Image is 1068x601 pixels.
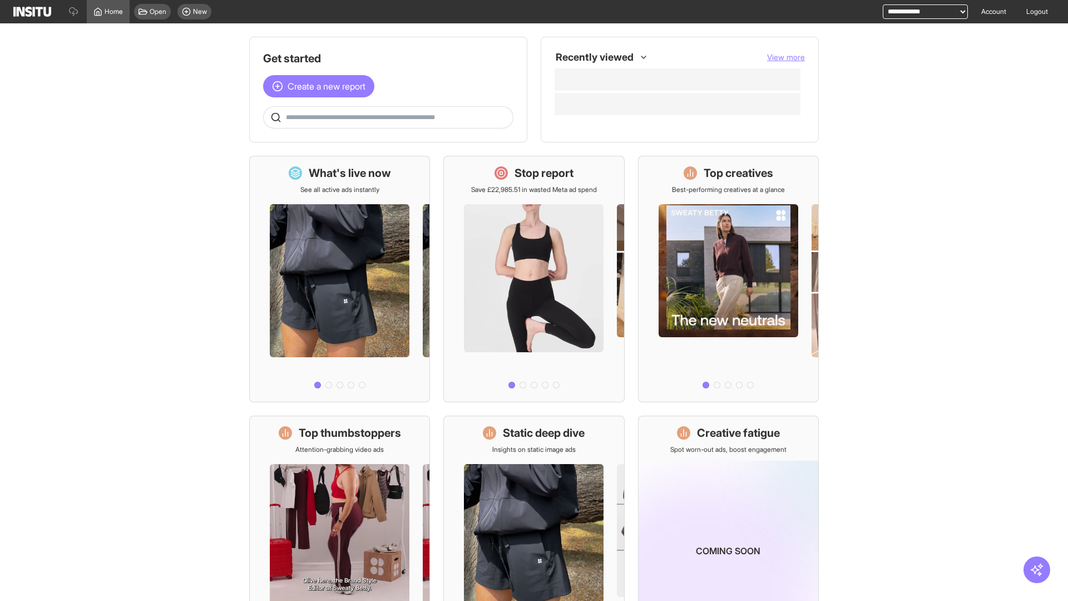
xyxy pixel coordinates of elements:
h1: Top thumbstoppers [299,425,401,441]
p: Attention-grabbing video ads [295,445,384,454]
span: New [193,7,207,16]
span: Open [150,7,166,16]
a: Stop reportSave £22,985.51 in wasted Meta ad spend [443,156,624,402]
p: Insights on static image ads [492,445,576,454]
button: Create a new report [263,75,374,97]
button: View more [767,52,805,63]
h1: What's live now [309,165,391,181]
a: What's live nowSee all active ads instantly [249,156,430,402]
h1: Get started [263,51,513,66]
p: See all active ads instantly [300,185,379,194]
span: View more [767,52,805,62]
p: Best-performing creatives at a glance [672,185,785,194]
h1: Stop report [515,165,573,181]
p: Save £22,985.51 in wasted Meta ad spend [471,185,597,194]
img: Logo [13,7,51,17]
span: Create a new report [288,80,365,93]
a: Top creativesBest-performing creatives at a glance [638,156,819,402]
span: Home [105,7,123,16]
h1: Top creatives [704,165,773,181]
h1: Static deep dive [503,425,585,441]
